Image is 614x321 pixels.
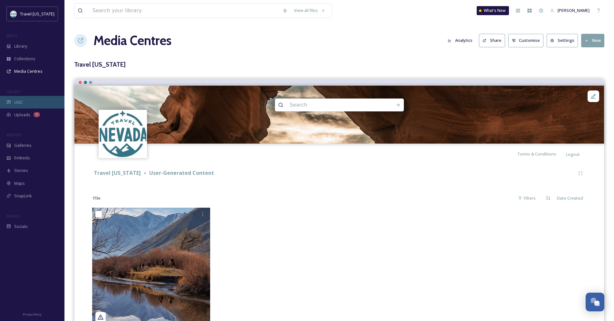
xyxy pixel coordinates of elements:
[6,33,18,38] span: MEDIA
[477,6,509,15] a: What's New
[14,99,23,105] span: UGC
[6,213,19,218] span: SOCIALS
[10,11,17,17] img: download.jpeg
[547,34,581,47] a: Settings
[479,34,505,47] button: Share
[100,110,146,157] img: download.jpeg
[444,34,476,47] button: Analytics
[74,60,604,69] h3: Travel [US_STATE]
[14,68,43,74] span: Media Centres
[89,4,279,18] input: Search your library
[23,312,42,316] span: Privacy Policy
[444,34,479,47] a: Analytics
[149,169,214,176] strong: User-Generated Content
[581,34,604,47] button: New
[14,180,25,186] span: Maps
[93,31,171,50] a: Media Centres
[23,310,42,318] a: Privacy Policy
[554,192,586,204] div: Date Created
[20,11,54,17] span: Travel [US_STATE]
[508,34,544,47] button: Customise
[517,151,556,157] span: Terms & Conditions
[566,151,580,157] span: Logout
[14,142,32,148] span: Galleries
[14,56,35,62] span: Collections
[92,195,101,201] span: 1 file
[558,7,590,13] span: [PERSON_NAME]
[6,89,20,94] span: COLLECT
[94,169,141,176] strong: Travel [US_STATE]
[14,193,32,199] span: SnapLink
[14,112,30,118] span: Uploads
[74,86,604,144] img: venti-views-GBwS_iBdumA-unsplash.jpg
[14,167,28,174] span: Stories
[6,132,21,137] span: WIDGETS
[547,4,593,17] a: [PERSON_NAME]
[14,43,27,49] span: Library
[547,34,578,47] button: Settings
[14,155,30,161] span: Embeds
[515,192,539,204] div: Filters
[586,293,604,311] button: Open Chat
[14,223,28,230] span: Socials
[508,34,547,47] a: Customise
[517,150,566,158] a: Terms & Conditions
[291,4,328,17] a: View all files
[287,98,375,112] input: Search
[34,112,40,117] div: 4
